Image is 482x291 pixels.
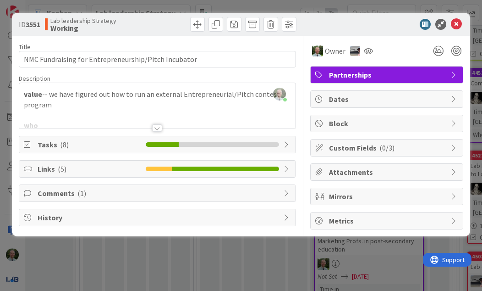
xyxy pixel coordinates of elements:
[60,140,69,149] span: ( 8 )
[38,212,279,223] span: History
[329,69,446,80] span: Partnerships
[50,24,116,32] b: Working
[329,94,446,105] span: Dates
[19,1,42,12] span: Support
[273,88,286,101] img: DErBe1nYp22Nc7X2OmXnSLILre0GZJMB.jpg
[379,143,394,152] span: ( 0/3 )
[38,139,141,150] span: Tasks
[50,17,116,24] span: Lab leadership Strategy
[38,188,279,199] span: Comments
[24,89,290,110] p: -- we have figured out how to run an external Entrepreneurial/Pitch contest program
[325,45,345,56] span: Owner
[19,19,40,30] span: ID
[24,90,42,99] strong: value
[19,51,296,67] input: type card name here...
[329,215,446,226] span: Metrics
[19,43,31,51] label: Title
[329,118,446,129] span: Block
[58,164,66,173] span: ( 5 )
[77,189,86,198] span: ( 1 )
[19,74,50,83] span: Description
[329,167,446,178] span: Attachments
[312,45,323,56] img: SH
[38,163,141,174] span: Links
[329,191,446,202] span: Mirrors
[350,46,360,56] img: jB
[329,142,446,153] span: Custom Fields
[26,20,40,29] b: 3551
